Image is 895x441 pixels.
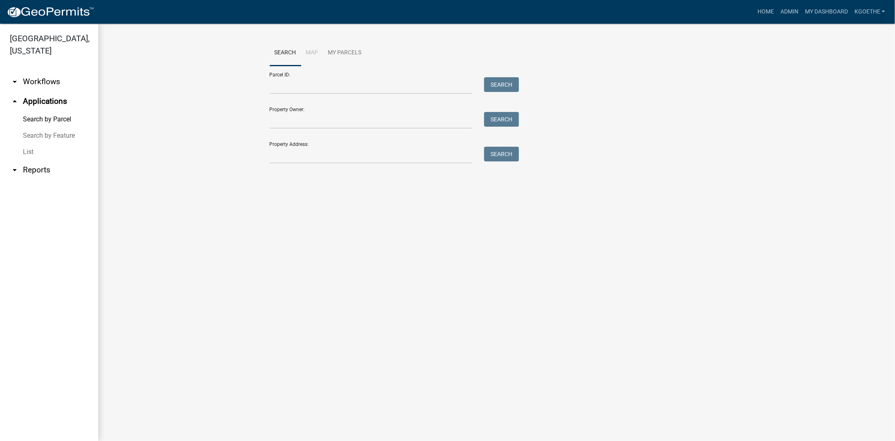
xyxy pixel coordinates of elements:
i: arrow_drop_down [10,165,20,175]
a: Admin [777,4,802,20]
button: Search [484,77,519,92]
a: Search [270,40,301,66]
a: My Dashboard [802,4,851,20]
a: Home [754,4,777,20]
button: Search [484,147,519,161]
i: arrow_drop_up [10,96,20,106]
a: kgoethe [851,4,888,20]
a: My Parcels [323,40,367,66]
button: Search [484,112,519,127]
i: arrow_drop_down [10,77,20,87]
